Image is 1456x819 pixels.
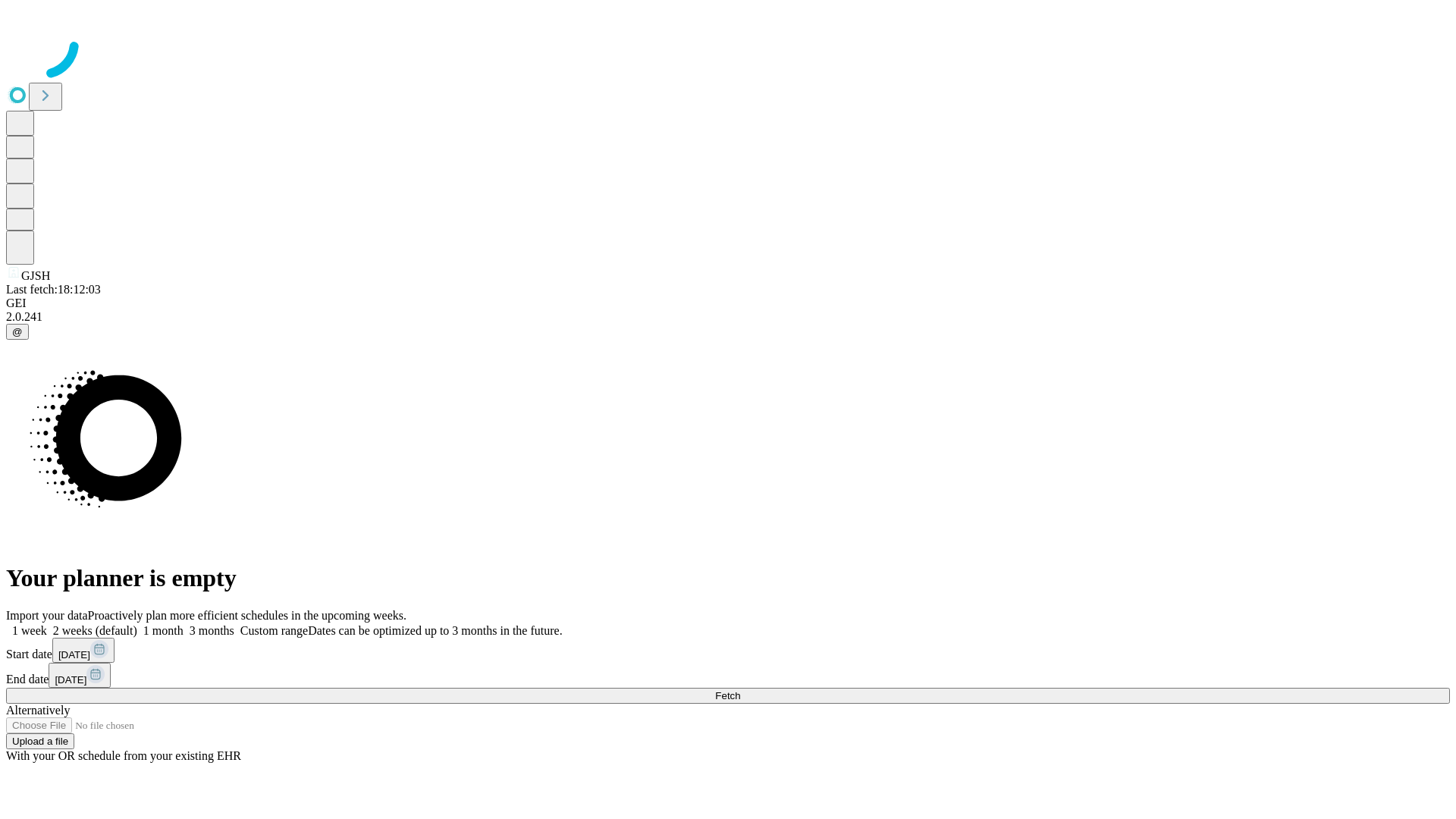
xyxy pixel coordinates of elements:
[55,674,86,686] span: [DATE]
[88,609,406,622] span: Proactively plan more efficient schedules in the upcoming weeks.
[12,326,23,337] span: @
[6,609,88,622] span: Import your data
[6,663,1450,688] div: End date
[53,624,137,637] span: 2 weeks (default)
[49,663,111,688] button: [DATE]
[6,297,1450,310] div: GEI
[6,310,1450,324] div: 2.0.241
[6,564,1450,592] h1: Your planner is empty
[240,624,308,637] span: Custom range
[21,269,50,282] span: GJSH
[6,749,241,762] span: With your OR schedule from your existing EHR
[715,690,740,701] span: Fetch
[6,638,1450,663] div: Start date
[6,704,70,717] span: Alternatively
[6,283,101,296] span: Last fetch: 18:12:03
[308,624,562,637] span: Dates can be optimized up to 3 months in the future.
[6,733,74,749] button: Upload a file
[58,649,90,661] span: [DATE]
[52,638,115,663] button: [DATE]
[6,688,1450,704] button: Fetch
[12,624,47,637] span: 1 week
[6,324,29,340] button: @
[190,624,234,637] span: 3 months
[143,624,184,637] span: 1 month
